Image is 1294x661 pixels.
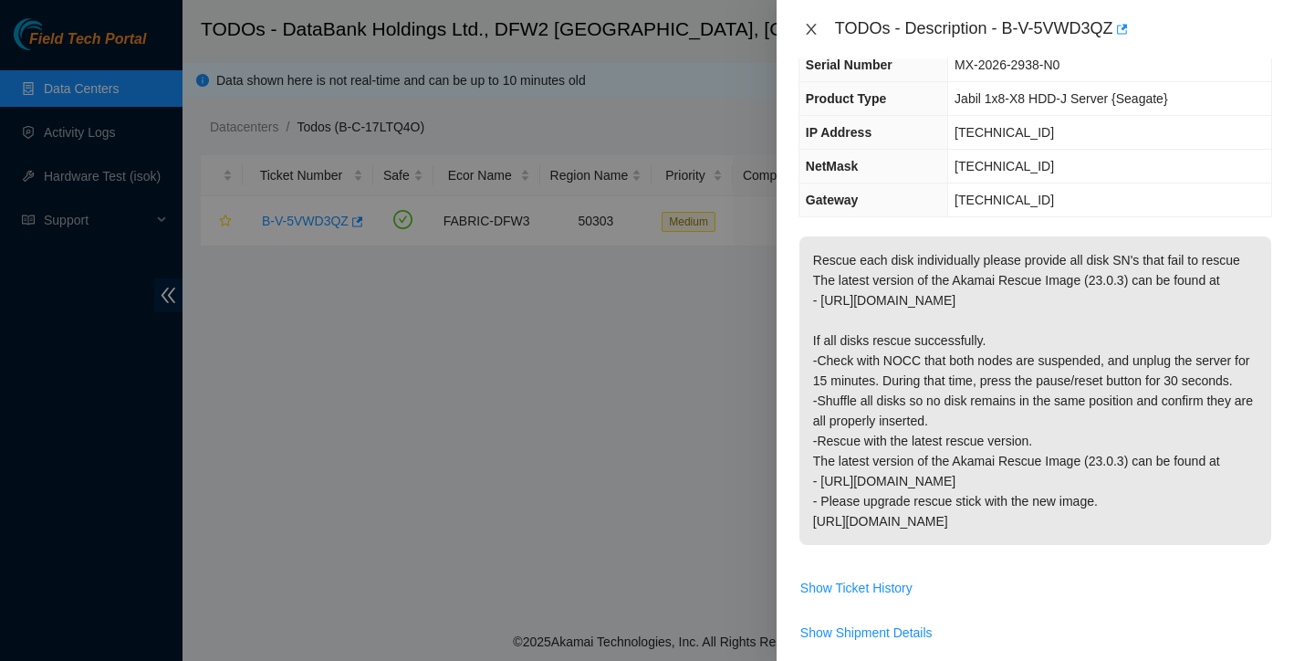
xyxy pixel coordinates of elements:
span: [TECHNICAL_ID] [955,125,1054,140]
span: close [804,22,819,37]
span: NetMask [806,159,859,173]
span: [TECHNICAL_ID] [955,193,1054,207]
span: Product Type [806,91,886,106]
button: Show Shipment Details [799,618,934,647]
span: Show Ticket History [800,578,913,598]
span: Serial Number [806,58,892,72]
span: Gateway [806,193,859,207]
span: Jabil 1x8-X8 HDD-J Server {Seagate} [955,91,1167,106]
div: TODOs - Description - B-V-5VWD3QZ [835,15,1272,44]
button: Close [798,21,824,38]
span: [TECHNICAL_ID] [955,159,1054,173]
span: Show Shipment Details [800,623,933,643]
span: IP Address [806,125,871,140]
button: Show Ticket History [799,573,913,603]
p: Rescue each disk individually please provide all disk SN's that fail to rescue The latest version... [799,236,1271,545]
span: MX-2026-2938-N0 [955,58,1059,72]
